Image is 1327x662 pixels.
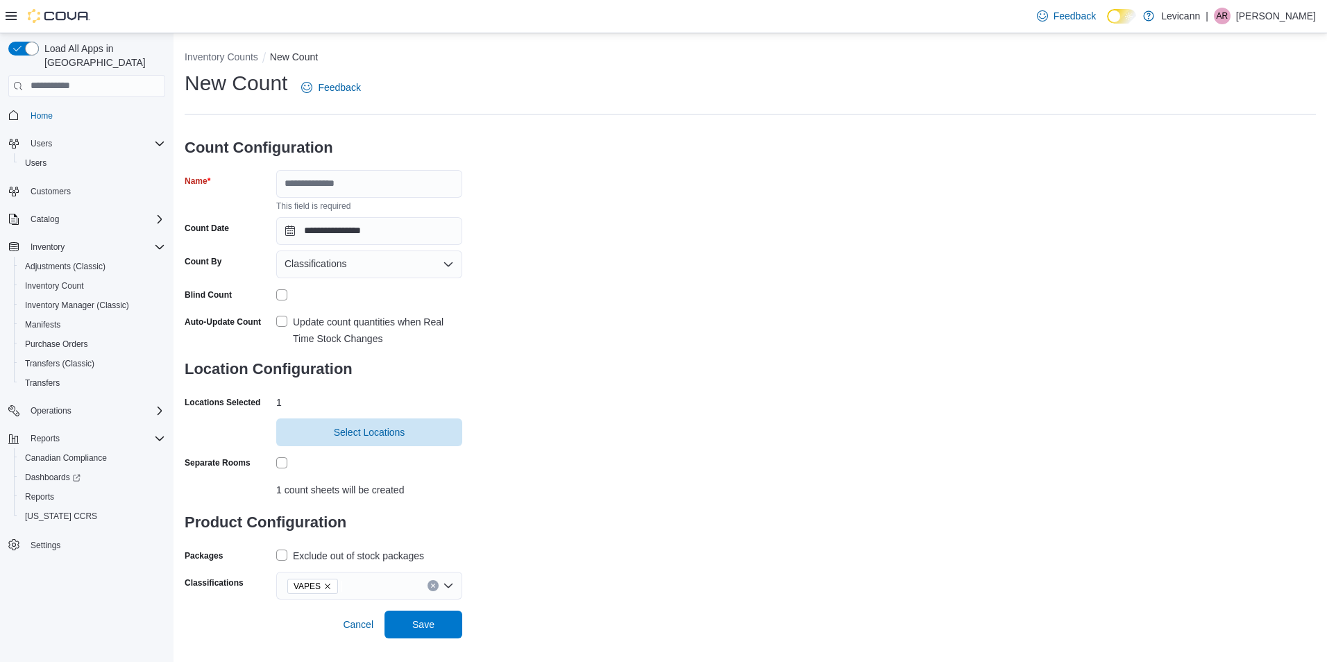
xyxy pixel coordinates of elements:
label: Name [185,176,210,187]
div: Separate Rooms [185,457,251,468]
label: Packages [185,550,223,561]
button: Adjustments (Classic) [14,257,171,276]
input: Dark Mode [1107,9,1136,24]
button: Reports [14,487,171,507]
button: Catalog [3,210,171,229]
button: Users [3,134,171,153]
label: Classifications [185,577,244,588]
div: Update count quantities when Real Time Stock Changes [293,314,462,347]
span: Feedback [318,80,360,94]
p: | [1206,8,1208,24]
span: [US_STATE] CCRS [25,511,97,522]
span: Purchase Orders [19,336,165,353]
span: Users [25,135,165,152]
label: Auto-Update Count [185,316,261,328]
nav: Complex example [8,100,165,591]
button: Customers [3,181,171,201]
span: Transfers (Classic) [25,358,94,369]
span: Transfers (Classic) [19,355,165,372]
button: Canadian Compliance [14,448,171,468]
h3: Count Configuration [185,126,462,170]
span: VAPES [287,579,338,594]
span: Reports [31,433,60,444]
button: Transfers (Classic) [14,354,171,373]
button: Reports [25,430,65,447]
span: Inventory Count [19,278,165,294]
span: Classifications [285,255,346,272]
input: Press the down key to open a popover containing a calendar. [276,217,462,245]
button: Reports [3,429,171,448]
span: Select Locations [334,425,405,439]
button: Cancel [337,611,379,638]
a: Inventory Manager (Classic) [19,297,135,314]
h3: Product Configuration [185,500,462,545]
span: Inventory [25,239,165,255]
button: Inventory Count [14,276,171,296]
span: Feedback [1054,9,1096,23]
a: Settings [25,537,66,554]
a: Feedback [296,74,366,101]
span: AR [1217,8,1228,24]
button: Select Locations [276,418,462,446]
span: Transfers [19,375,165,391]
a: [US_STATE] CCRS [19,508,103,525]
span: Customers [25,183,165,200]
label: Count By [185,256,221,267]
a: Dashboards [14,468,171,487]
img: Cova [28,9,90,23]
span: Manifests [25,319,60,330]
button: Manifests [14,315,171,334]
nav: An example of EuiBreadcrumbs [185,50,1316,67]
span: Inventory [31,241,65,253]
button: Operations [3,401,171,421]
span: Home [25,107,165,124]
div: 1 count sheets will be created [276,479,462,495]
span: Reports [19,489,165,505]
button: Home [3,105,171,126]
span: VAPES [294,579,321,593]
span: Cancel [343,618,373,631]
button: Users [14,153,171,173]
span: Users [19,155,165,171]
a: Feedback [1031,2,1101,30]
button: Remove VAPES from selection in this group [323,582,332,591]
span: Purchase Orders [25,339,88,350]
a: Customers [25,183,76,200]
p: [PERSON_NAME] [1236,8,1316,24]
button: Inventory Manager (Classic) [14,296,171,315]
div: 1 [276,391,462,408]
button: Catalog [25,211,65,228]
button: Users [25,135,58,152]
span: Dashboards [25,472,81,483]
span: Transfers [25,377,60,389]
button: Inventory Counts [185,51,258,62]
span: Adjustments (Classic) [25,261,105,272]
span: Manifests [19,316,165,333]
a: Manifests [19,316,66,333]
div: This field is required [276,198,462,212]
label: Count Date [185,223,229,234]
a: Dashboards [19,469,86,486]
button: Inventory [3,237,171,257]
div: Blind Count [185,289,232,300]
span: Inventory Manager (Classic) [25,300,129,311]
span: Operations [25,402,165,419]
span: Inventory Manager (Classic) [19,297,165,314]
button: Transfers [14,373,171,393]
h1: New Count [185,69,287,97]
span: Load All Apps in [GEOGRAPHIC_DATA] [39,42,165,69]
span: Washington CCRS [19,508,165,525]
span: Operations [31,405,71,416]
span: Catalog [25,211,165,228]
label: Locations Selected [185,397,260,408]
span: Canadian Compliance [19,450,165,466]
a: Adjustments (Classic) [19,258,111,275]
div: Adam Rouselle [1214,8,1231,24]
h3: Location Configuration [185,347,462,391]
span: Inventory Count [25,280,84,291]
span: Home [31,110,53,121]
a: Inventory Count [19,278,90,294]
div: Exclude out of stock packages [293,548,424,564]
span: Users [25,158,47,169]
